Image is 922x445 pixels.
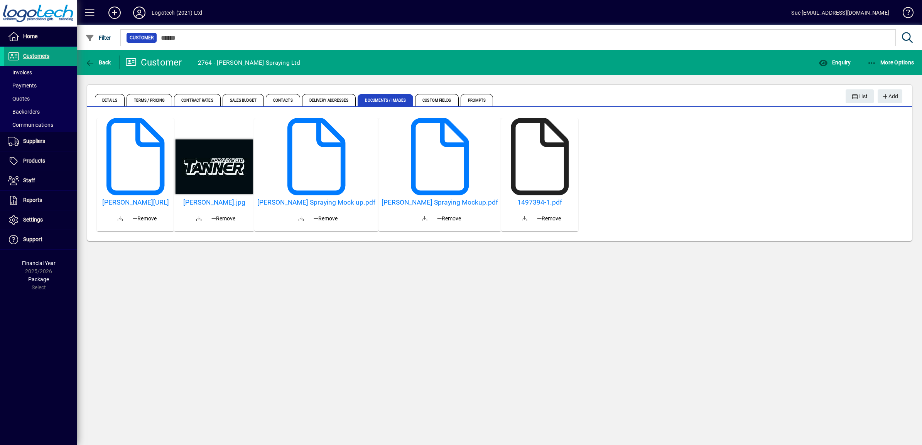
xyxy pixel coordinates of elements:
span: Prompts [461,94,493,106]
a: 1497394-1.pdf [504,198,575,207]
button: Profile [127,6,152,20]
a: Reports [4,191,77,210]
a: [PERSON_NAME] Spraying Mock up.pdf [257,198,375,207]
button: Remove [434,212,464,225]
span: Suppliers [23,138,45,144]
span: Add [881,90,898,103]
span: Back [85,59,111,65]
button: Remove [208,212,238,225]
span: Remove [314,215,338,223]
span: Payments [8,82,37,89]
span: Contacts [266,94,300,106]
a: [PERSON_NAME][URL] [100,198,171,207]
a: Suppliers [4,132,77,151]
span: Customer [130,34,154,42]
app-page-header-button: Back [77,55,120,69]
a: Backorders [4,105,77,118]
a: Communications [4,118,77,131]
div: Logotech (2021) Ltd [152,7,202,19]
a: Staff [4,171,77,190]
button: More Options [865,55,916,69]
span: Details [95,94,125,106]
button: List [846,89,874,103]
div: Sue [EMAIL_ADDRESS][DOMAIN_NAME] [791,7,889,19]
a: Knowledge Base [897,2,912,27]
span: Settings [23,217,43,223]
span: Documents / Images [358,94,413,106]
div: Customer [125,56,182,69]
span: Contract Rates [174,94,220,106]
a: [PERSON_NAME] Spraying Mockup.pdf [382,198,498,207]
a: Payments [4,79,77,92]
span: Support [23,236,42,242]
span: Home [23,33,37,39]
a: Download [111,210,130,228]
a: Quotes [4,92,77,105]
div: 2764 - [PERSON_NAME] Spraying Ltd [198,57,300,69]
a: [PERSON_NAME].jpg [177,198,251,207]
span: Sales Budget [223,94,264,106]
span: List [852,90,868,103]
span: Filter [85,35,111,41]
span: Remove [537,215,561,223]
a: Invoices [4,66,77,79]
span: Terms / Pricing [127,94,172,106]
span: Remove [211,215,235,223]
span: Products [23,158,45,164]
a: Download [190,210,208,228]
button: Back [83,55,113,69]
button: Filter [83,31,113,45]
span: More Options [867,59,914,65]
a: Download [415,210,434,228]
span: Package [28,276,49,282]
span: Quotes [8,96,30,102]
button: Remove [534,212,564,225]
span: Reports [23,197,42,203]
span: Staff [23,177,35,183]
span: Backorders [8,109,40,115]
span: Remove [133,215,157,223]
button: Remove [311,212,341,225]
span: Remove [437,215,461,223]
a: Settings [4,210,77,230]
span: Enquiry [819,59,851,65]
span: Customers [23,53,49,59]
a: Home [4,27,77,46]
a: Download [292,210,311,228]
span: Custom Fields [415,94,458,106]
span: Financial Year [22,260,56,266]
a: Download [515,210,534,228]
span: Delivery Addresses [302,94,356,106]
button: Add [878,89,902,103]
a: Products [4,151,77,171]
button: Add [102,6,127,20]
button: Enquiry [817,55,853,69]
span: Invoices [8,69,32,76]
a: Support [4,230,77,249]
span: Communications [8,122,53,128]
button: Remove [130,212,160,225]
